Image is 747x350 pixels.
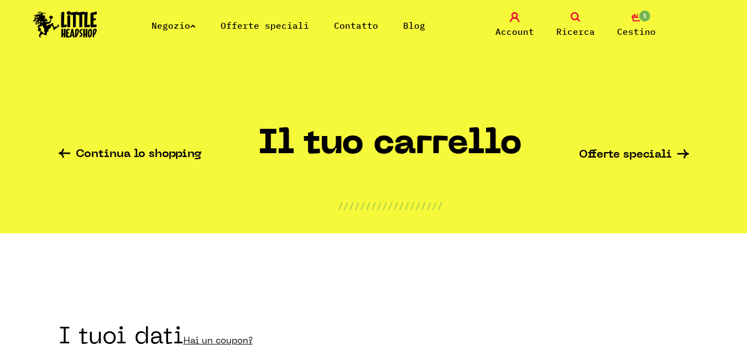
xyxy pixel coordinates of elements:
[579,149,689,161] a: Offerte speciali
[617,26,656,37] font: Cestino
[334,20,378,31] a: Contatto
[495,26,534,37] font: Account
[403,20,425,31] a: Blog
[258,128,522,161] font: Il tuo carrello
[59,326,184,349] font: I tuoi dati
[609,12,664,38] a: 1 Cestino
[76,149,202,160] font: Continua lo shopping
[33,11,97,38] img: Logo del Little Head Shop
[152,20,190,31] font: Negozio
[579,149,672,160] font: Offerte speciali
[221,20,309,31] a: Offerte speciali
[59,149,202,161] a: Continua lo shopping
[184,337,253,346] a: Hai un coupon?
[338,200,443,211] font: ///////////////////
[556,26,595,37] font: Ricerca
[548,12,603,38] a: Ricerca
[643,12,646,19] font: 1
